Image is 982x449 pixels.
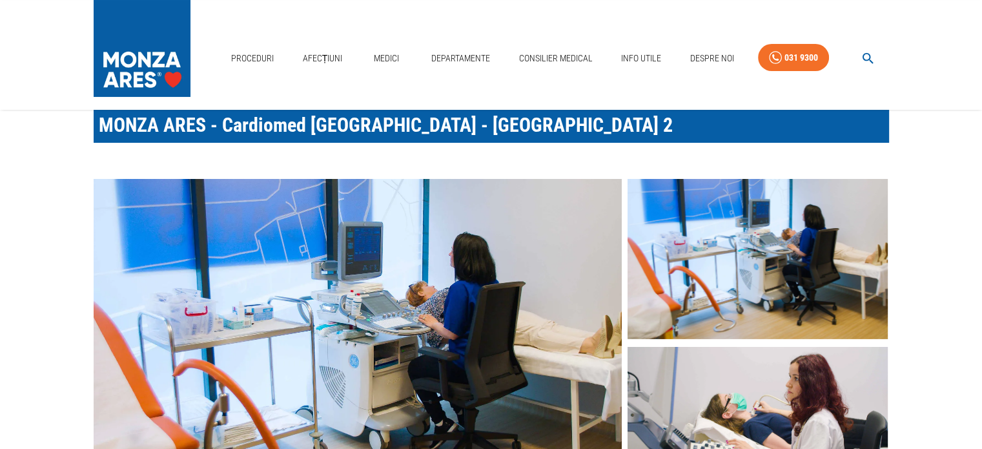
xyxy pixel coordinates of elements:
[784,50,818,66] div: 031 9300
[758,44,829,72] a: 031 9300
[628,178,888,339] img: Servicii medicale Cardiomed Cluj Napoca - Strada Galati Nr. 2
[366,45,407,72] a: Medici
[426,45,495,72] a: Departamente
[99,114,673,136] span: MONZA ARES - Cardiomed [GEOGRAPHIC_DATA] - [GEOGRAPHIC_DATA] 2
[685,45,739,72] a: Despre Noi
[513,45,597,72] a: Consilier Medical
[298,45,348,72] a: Afecțiuni
[226,45,279,72] a: Proceduri
[616,45,666,72] a: Info Utile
